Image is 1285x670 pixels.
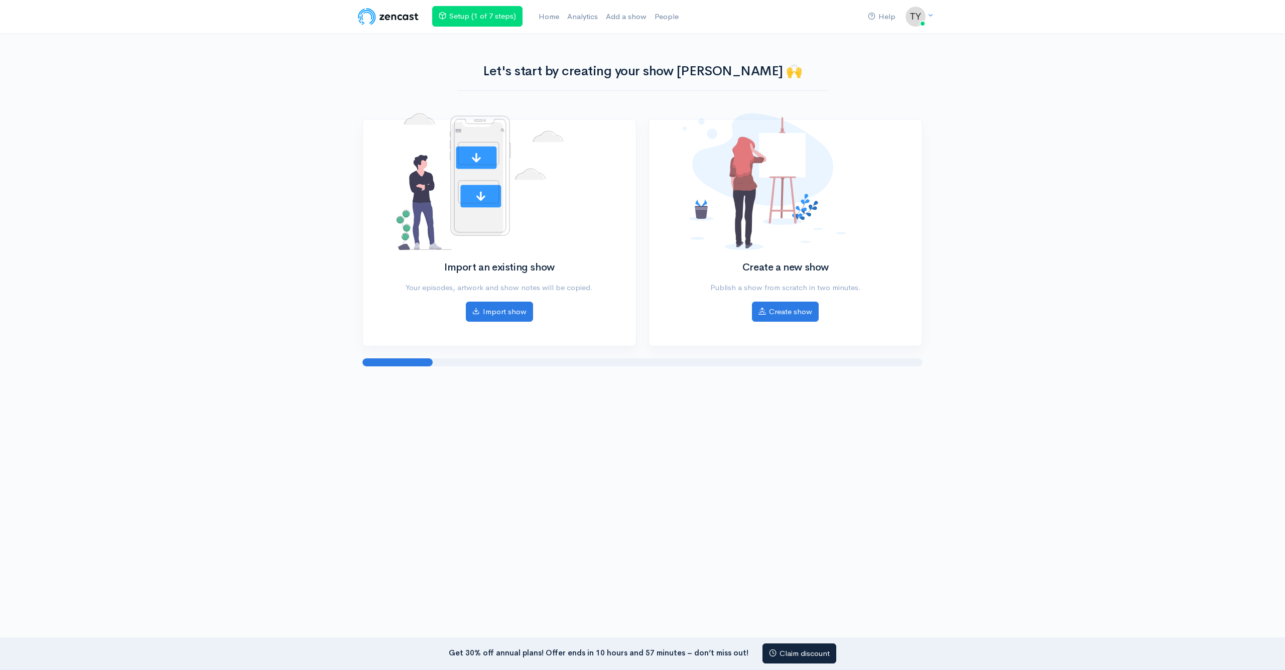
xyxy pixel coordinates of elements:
h2: Create a new show [683,262,888,273]
a: People [651,6,683,28]
a: Add a show [602,6,651,28]
a: Help [864,6,899,28]
a: Claim discount [762,643,836,664]
img: No shows added [683,113,846,250]
strong: Get 30% off annual plans! Offer ends in 10 hours and 57 minutes – don’t miss out! [449,647,748,657]
a: Setup (1 of 7 steps) [432,6,523,27]
a: Home [535,6,563,28]
img: No shows added [397,113,563,250]
h1: Let's start by creating your show [PERSON_NAME] 🙌 [458,64,827,79]
p: Your episodes, artwork and show notes will be copied. [397,282,602,294]
a: Import show [466,302,533,322]
a: Create show [752,302,819,322]
a: Analytics [563,6,602,28]
p: Publish a show from scratch in two minutes. [683,282,888,294]
img: ZenCast Logo [356,7,420,27]
img: ... [906,7,926,27]
h2: Import an existing show [397,262,602,273]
